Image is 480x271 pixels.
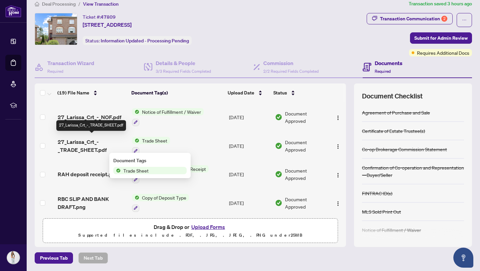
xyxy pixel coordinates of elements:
[333,112,343,122] button: Logo
[271,83,328,102] th: Status
[362,190,392,197] div: FINTRAC ID(s)
[132,194,189,212] button: Status IconCopy of Deposit Type
[362,164,464,179] div: Confirmation of Co-operation and Representation—Buyer/Seller
[129,83,225,102] th: Document Tag(s)
[132,137,170,155] button: Status IconTrade Sheet
[263,59,319,67] h4: Commission
[362,127,425,134] div: Certificate of Estate Trustee(s)
[58,170,117,178] span: RAH deposit receipt.pdf
[362,146,447,153] div: Co-op Brokerage Commission Statement
[43,219,338,243] span: Drag & Drop orUpload FormsSupported files include .PDF, .JPG, .JPEG, .PNG under25MB
[132,108,139,115] img: Status Icon
[275,113,282,121] img: Document Status
[263,69,319,74] span: 2/2 Required Fields Completed
[189,223,227,231] button: Upload Forms
[285,110,327,124] span: Document Approved
[228,89,254,96] span: Upload Date
[132,108,204,126] button: Status IconNotice of Fulfillment / Waiver
[139,108,204,115] span: Notice of Fulfillment / Waiver
[380,13,447,24] div: Transaction Communication
[375,59,402,67] h4: Documents
[275,171,282,178] img: Document Status
[35,2,39,6] span: home
[83,13,116,21] div: Ticket #:
[83,21,132,29] span: [STREET_ADDRESS]
[285,139,327,153] span: Document Approved
[225,83,271,102] th: Upload Date
[47,69,63,74] span: Required
[417,49,469,56] span: Requires Additional Docs
[367,13,453,24] button: Transaction Communication2
[42,1,76,7] span: Deal Processing
[226,103,272,131] td: [DATE]
[139,194,189,201] span: Copy of Deposit Type
[7,251,20,264] img: Profile Icon
[362,109,430,116] div: Agreement of Purchase and Sale
[285,167,327,182] span: Document Approved
[226,160,272,189] td: [DATE]
[47,231,334,239] p: Supported files include .PDF, .JPG, .JPEG, .PNG under 25 MB
[83,36,192,45] div: Status:
[101,38,189,44] span: Information Updated - Processing Pending
[132,165,139,173] img: Status Icon
[55,83,129,102] th: (19) File Name
[273,89,287,96] span: Status
[375,69,391,74] span: Required
[58,138,127,154] span: 27_Larissa_Crt_-_TRADE_SHEET.pdf
[275,199,282,207] img: Document Status
[47,59,94,67] h4: Transaction Wizard
[139,137,170,144] span: Trade Sheet
[362,208,401,215] div: MLS Sold Print Out
[333,169,343,180] button: Logo
[58,113,121,121] span: 27_Larissa_Crt_-_NOF.pdf
[132,137,139,144] img: Status Icon
[441,16,447,22] div: 2
[58,195,127,211] span: RBC SLIP AND BANK DRAFT.png
[362,226,421,234] div: Notice of Fulfillment / Waiver
[333,198,343,208] button: Logo
[57,89,89,96] span: (19) File Name
[101,14,116,20] span: 47809
[335,173,341,178] img: Logo
[156,59,211,67] h4: Details & People
[335,115,341,120] img: Logo
[5,5,21,17] img: logo
[462,18,467,22] span: ellipsis
[132,194,139,201] img: Status Icon
[132,165,209,183] button: Status IconRight at Home Deposit Receipt
[35,13,77,45] img: IMG-N12305281_1.jpg
[56,120,126,131] div: 27_Larissa_Crt_-_TRADE_SHEET.pdf
[414,33,468,43] span: Submit for Admin Review
[335,201,341,206] img: Logo
[35,252,73,264] button: Previous Tab
[154,223,227,231] span: Drag & Drop or
[362,91,423,101] span: Document Checklist
[78,252,108,264] button: Next Tab
[333,141,343,151] button: Logo
[410,32,472,44] button: Submit for Admin Review
[226,189,272,217] td: [DATE]
[40,253,68,263] span: Previous Tab
[335,144,341,149] img: Logo
[285,196,327,210] span: Document Approved
[453,248,473,268] button: Open asap
[226,131,272,160] td: [DATE]
[83,1,119,7] span: View Transaction
[139,165,209,173] span: Right at Home Deposit Receipt
[156,69,211,74] span: 3/3 Required Fields Completed
[275,142,282,150] img: Document Status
